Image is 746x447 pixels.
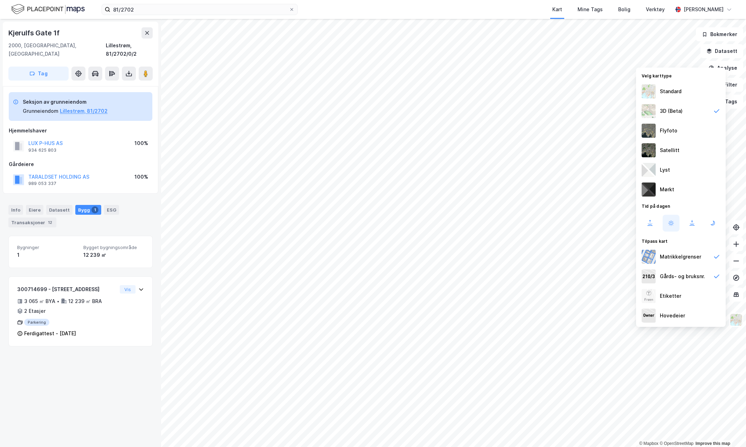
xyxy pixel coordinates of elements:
[660,166,670,174] div: Lyst
[636,199,726,212] div: Tid på dagen
[642,163,656,177] img: luj3wr1y2y3+OchiMxRmMxRlscgabnMEmZ7DJGWxyBpucwSZnsMkZbHIGm5zBJmewyRlscgabnMEmZ7DJGWxyBpucwSZnsMkZ...
[703,61,743,75] button: Analyse
[120,285,136,294] button: Vis
[642,250,656,264] img: cadastreBorders.cfe08de4b5ddd52a10de.jpeg
[636,234,726,247] div: Tilpass kart
[47,219,54,226] div: 12
[24,329,76,338] div: Ferdigattest - [DATE]
[642,289,656,303] img: Z
[660,292,681,300] div: Etiketter
[9,126,152,135] div: Hjemmelshaver
[646,5,665,14] div: Verktøy
[17,285,117,294] div: 300714699 - [STREET_ADDRESS]
[552,5,562,14] div: Kart
[8,27,61,39] div: Kjerulfs Gate 1f
[696,27,743,41] button: Bokmerker
[23,98,108,106] div: Seksjon av grunneiendom
[710,78,743,92] button: Filter
[660,146,679,154] div: Satellitt
[660,311,685,320] div: Hovedeier
[106,41,153,58] div: Lillestrøm, 81/2702/0/2
[684,5,724,14] div: [PERSON_NAME]
[23,107,58,115] div: Grunneiendom
[642,143,656,157] img: 9k=
[8,218,56,227] div: Transaksjoner
[711,413,746,447] iframe: Chat Widget
[8,205,23,215] div: Info
[660,272,705,281] div: Gårds- og bruksnr.
[83,251,144,259] div: 12 239 ㎡
[642,84,656,98] img: Z
[642,124,656,138] img: Z
[24,307,46,315] div: 2 Etasjer
[26,205,43,215] div: Eiere
[104,205,119,215] div: ESG
[660,253,701,261] div: Matrikkelgrenser
[660,126,677,135] div: Flyfoto
[578,5,603,14] div: Mine Tags
[17,251,78,259] div: 1
[46,205,72,215] div: Datasett
[60,107,108,115] button: Lillestrøm, 81/2702
[8,67,69,81] button: Tag
[68,297,102,305] div: 12 239 ㎡ BRA
[11,3,85,15] img: logo.f888ab2527a4732fd821a326f86c7f29.svg
[639,441,658,446] a: Mapbox
[91,206,98,213] div: 1
[9,160,152,169] div: Gårdeiere
[696,441,730,446] a: Improve this map
[642,269,656,283] img: cadastreKeys.547ab17ec502f5a4ef2b.jpeg
[711,95,743,109] button: Tags
[660,107,683,115] div: 3D (Beta)
[110,4,289,15] input: Søk på adresse, matrikkel, gårdeiere, leietakere eller personer
[618,5,630,14] div: Bolig
[730,313,743,326] img: Z
[659,441,693,446] a: OpenStreetMap
[642,183,656,197] img: nCdM7BzjoCAAAAAElFTkSuQmCC
[134,173,148,181] div: 100%
[660,185,674,194] div: Mørkt
[642,104,656,118] img: Z
[83,245,144,250] span: Bygget bygningsområde
[28,181,56,186] div: 989 053 337
[642,309,656,323] img: majorOwner.b5e170eddb5c04bfeeff.jpeg
[700,44,743,58] button: Datasett
[24,297,55,305] div: 3 065 ㎡ BYA
[636,69,726,82] div: Velg karttype
[134,139,148,147] div: 100%
[57,298,60,304] div: •
[75,205,101,215] div: Bygg
[17,245,78,250] span: Bygninger
[8,41,106,58] div: 2000, [GEOGRAPHIC_DATA], [GEOGRAPHIC_DATA]
[28,147,56,153] div: 934 625 803
[660,87,682,96] div: Standard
